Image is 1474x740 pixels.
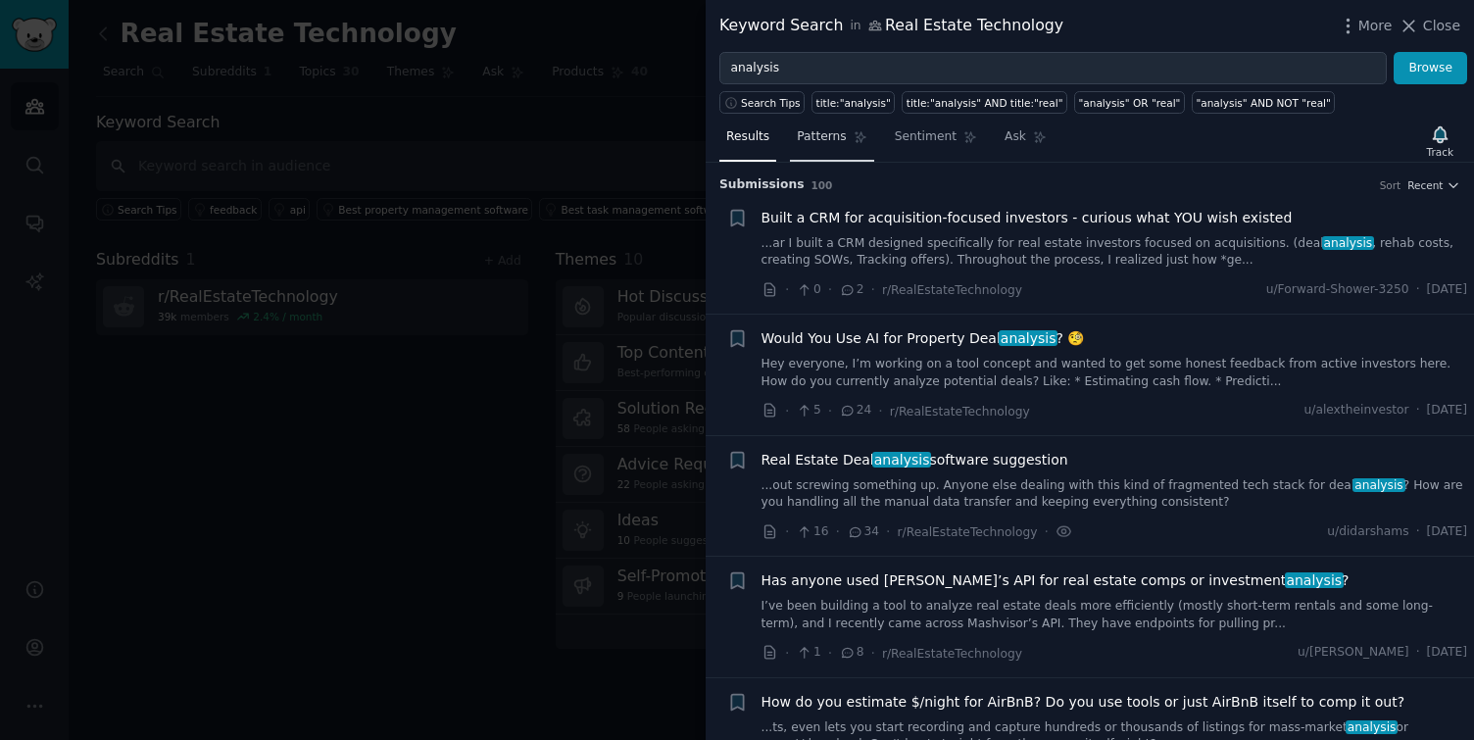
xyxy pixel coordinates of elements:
button: Recent [1407,178,1460,192]
span: r/RealEstateTechnology [882,647,1022,661]
span: 8 [839,644,863,662]
div: "analysis" OR "real" [1078,96,1180,110]
span: · [836,521,840,542]
span: Ask [1005,128,1026,146]
span: 24 [839,402,871,419]
button: Browse [1394,52,1467,85]
span: · [785,401,789,421]
span: Patterns [797,128,846,146]
span: in [850,18,860,35]
div: Track [1427,145,1453,159]
button: Search Tips [719,91,805,114]
span: analysis [1352,478,1404,492]
span: u/alextheinvestor [1304,402,1409,419]
span: u/Forward-Shower-3250 [1266,281,1409,299]
a: ...out screwing something up. Anyone else dealing with this kind of fragmented tech stack for dea... [762,477,1468,512]
div: "analysis" AND NOT "real" [1196,96,1330,110]
span: 100 [811,179,833,191]
span: Search Tips [741,96,801,110]
span: 1 [796,644,820,662]
span: · [785,521,789,542]
span: [DATE] [1427,281,1467,299]
a: Has anyone used [PERSON_NAME]’s API for real estate comps or investmentanalysis? [762,570,1350,591]
div: Sort [1380,178,1401,192]
span: analysis [1322,236,1374,250]
div: Keyword Search Real Estate Technology [719,14,1063,38]
span: · [1416,402,1420,419]
span: · [828,401,832,421]
a: Results [719,122,776,162]
span: More [1358,16,1393,36]
a: Real Estate Dealanalysissoftware suggestion [762,450,1068,470]
span: · [1416,644,1420,662]
span: · [1045,521,1049,542]
span: analysis [999,330,1057,346]
a: title:"analysis" [811,91,895,114]
span: Would You Use AI for Property Deal ? 🧐 [762,328,1085,349]
span: · [1416,523,1420,541]
span: · [785,643,789,664]
span: · [828,279,832,300]
span: [DATE] [1427,523,1467,541]
a: title:"analysis" AND title:"real" [902,91,1067,114]
button: More [1338,16,1393,36]
button: Track [1420,121,1460,162]
a: Would You Use AI for Property Dealanalysis? 🧐 [762,328,1085,349]
span: 16 [796,523,828,541]
span: 2 [839,281,863,299]
a: ...ar I built a CRM designed specifically for real estate investors focused on acquisitions. (dea... [762,235,1468,270]
span: Submission s [719,176,805,194]
span: analysis [1346,720,1398,734]
span: · [878,401,882,421]
span: Results [726,128,769,146]
a: I’ve been building a tool to analyze real estate deals more efficiently (mostly short-term rental... [762,598,1468,632]
span: · [871,643,875,664]
a: "analysis" AND NOT "real" [1192,91,1335,114]
span: Recent [1407,178,1443,192]
div: title:"analysis" [816,96,891,110]
span: analysis [1285,572,1344,588]
a: How do you estimate $/night for AirBnB? Do you use tools or just AirBnB itself to comp it out? [762,692,1405,713]
span: r/RealEstateTechnology [882,283,1022,297]
span: [DATE] [1427,644,1467,662]
a: Patterns [790,122,873,162]
a: Hey everyone, I’m working on a tool concept and wanted to get some honest feedback from active in... [762,356,1468,390]
span: · [1416,281,1420,299]
span: · [886,521,890,542]
a: "analysis" OR "real" [1074,91,1185,114]
span: 0 [796,281,820,299]
button: Close [1399,16,1460,36]
span: r/RealEstateTechnology [890,405,1030,419]
div: title:"analysis" AND title:"real" [907,96,1063,110]
span: Has anyone used [PERSON_NAME]’s API for real estate comps or investment ? [762,570,1350,591]
a: Built a CRM for acquisition-focused investors - curious what YOU wish existed [762,208,1293,228]
a: Sentiment [888,122,984,162]
span: [DATE] [1427,402,1467,419]
span: u/didarshams [1327,523,1408,541]
a: Ask [998,122,1054,162]
span: · [871,279,875,300]
span: u/[PERSON_NAME] [1298,644,1409,662]
span: · [828,643,832,664]
span: · [785,279,789,300]
span: 34 [847,523,879,541]
span: analysis [872,452,931,468]
span: Close [1423,16,1460,36]
span: Sentiment [895,128,957,146]
input: Try a keyword related to your business [719,52,1387,85]
span: Real Estate Deal software suggestion [762,450,1068,470]
span: r/RealEstateTechnology [898,525,1038,539]
span: 5 [796,402,820,419]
